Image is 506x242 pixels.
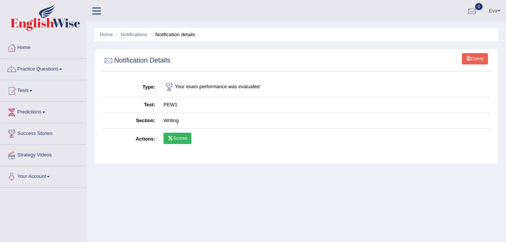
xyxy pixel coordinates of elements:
[0,145,86,164] a: Strategy Videos
[0,102,86,121] a: Predictions
[0,37,86,56] a: Home
[164,133,191,144] a: Scores
[0,123,86,142] a: Success Stories
[100,32,113,37] a: Home
[103,55,170,66] h2: Notification Details
[462,53,488,64] a: Delete
[159,77,490,97] td: Your exam performance was evaluated
[159,113,490,129] td: Writing
[103,77,159,97] th: Type
[149,31,195,38] li: Notification details
[103,129,159,150] th: Actions
[159,97,490,113] td: PEW1
[0,80,86,99] a: Tests
[121,32,148,37] a: Notifications
[475,3,483,10] span: 0
[0,166,86,185] a: Your Account
[103,97,159,113] th: Test
[103,113,159,129] th: Section
[0,59,86,78] a: Practice Questions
